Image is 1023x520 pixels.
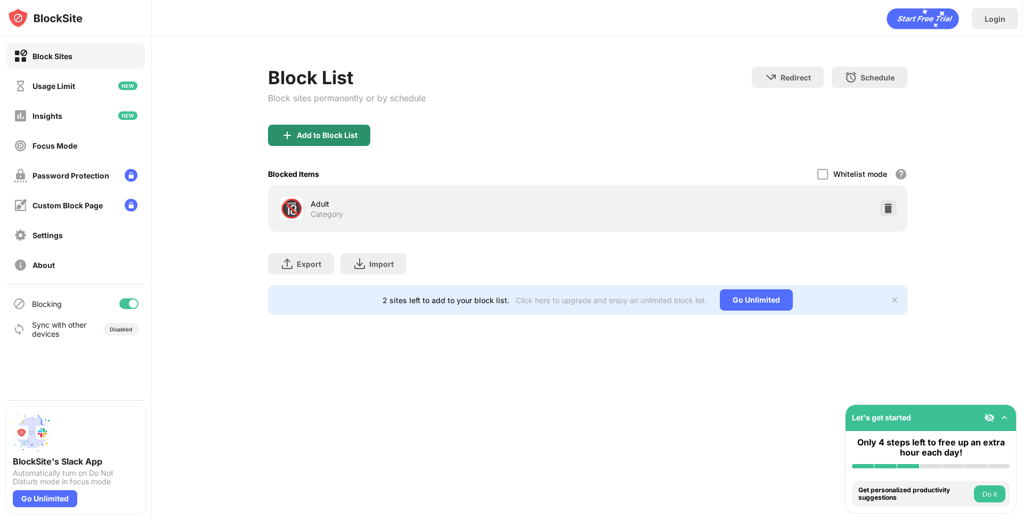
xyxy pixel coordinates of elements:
div: Automatically turn on Do Not Disturb mode in focus mode [13,469,139,486]
div: Schedule [860,73,895,82]
img: settings-off.svg [14,229,27,242]
div: Password Protection [33,171,109,180]
div: Click here to upgrade and enjoy an unlimited block list. [516,296,707,305]
img: time-usage-off.svg [14,79,27,93]
div: Block Sites [33,52,72,61]
div: Blocking [32,299,62,308]
img: eye-not-visible.svg [984,412,995,423]
div: Import [369,259,394,269]
div: Only 4 steps left to free up an extra hour each day! [852,437,1010,458]
img: lock-menu.svg [125,199,137,212]
img: lock-menu.svg [125,169,137,182]
div: Export [297,259,321,269]
img: x-button.svg [890,296,899,304]
img: logo-blocksite.svg [7,7,83,29]
img: new-icon.svg [118,82,137,90]
div: Sync with other devices [32,320,87,338]
img: push-slack.svg [13,413,51,452]
div: 🔞 [280,198,303,220]
div: Block sites permanently or by schedule [268,93,426,103]
button: Do it [974,485,1005,502]
div: Custom Block Page [33,201,103,210]
div: Adult [311,198,588,209]
img: block-on.svg [14,50,27,63]
div: Go Unlimited [720,289,793,311]
div: Focus Mode [33,141,77,150]
img: blocking-icon.svg [13,297,26,310]
img: about-off.svg [14,258,27,272]
div: 2 sites left to add to your block list. [383,296,509,305]
img: sync-icon.svg [13,323,26,336]
div: Whitelist mode [833,169,887,178]
div: Get personalized productivity suggestions [858,486,971,502]
div: Go Unlimited [13,490,77,507]
div: Blocked Items [268,169,319,178]
div: About [33,261,55,270]
div: Redirect [781,73,811,82]
img: focus-off.svg [14,139,27,152]
img: password-protection-off.svg [14,169,27,182]
div: Login [985,14,1005,23]
div: Add to Block List [297,131,358,140]
div: Let's get started [852,413,911,422]
div: Block List [268,67,426,88]
div: Usage Limit [33,82,75,91]
img: customize-block-page-off.svg [14,199,27,212]
div: Settings [33,231,63,240]
div: BlockSite's Slack App [13,456,139,467]
img: new-icon.svg [118,111,137,120]
div: animation [887,8,959,29]
div: Insights [33,111,62,120]
img: omni-setup-toggle.svg [999,412,1010,423]
div: Category [311,209,343,219]
img: insights-off.svg [14,109,27,123]
div: Disabled [110,326,132,332]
